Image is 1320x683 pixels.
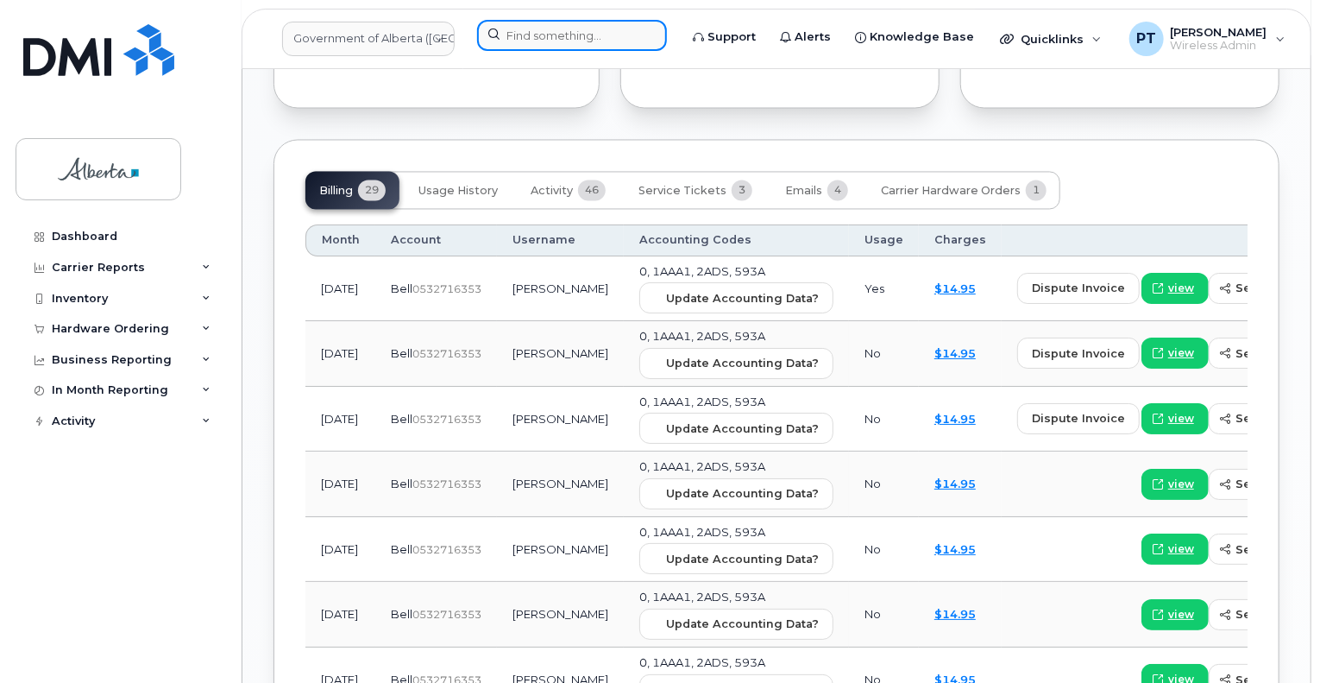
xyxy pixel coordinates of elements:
input: Find something... [477,20,667,51]
span: 0532716353 [412,544,481,557]
a: Alerts [768,20,843,54]
a: view [1141,338,1209,370]
a: $14.95 [934,413,976,427]
td: [DATE] [305,583,375,648]
a: Support [681,20,768,54]
span: 0, 1AAA1, 2ADS, 593A [639,330,765,344]
span: Carrier Hardware Orders [881,185,1021,199]
button: Update Accounting Data? [639,283,833,314]
span: Update Accounting Data? [666,552,819,568]
td: [DATE] [305,322,375,388]
span: 0532716353 [412,478,481,491]
span: 46 [578,180,606,201]
a: view [1141,404,1209,435]
button: Update Accounting Data? [639,414,833,445]
a: view [1141,600,1209,631]
span: Bell [391,477,412,491]
span: Support [707,28,756,46]
span: 3 [732,180,752,201]
th: Charges [919,225,1002,256]
span: 0532716353 [412,609,481,622]
button: Update Accounting Data? [639,479,833,510]
button: dispute invoice [1017,338,1140,370]
span: PT [1136,28,1156,49]
th: Account [375,225,497,256]
td: [PERSON_NAME] [497,322,624,388]
a: view [1141,470,1209,501]
th: Accounting Codes [624,225,849,256]
button: send copy [1209,404,1315,435]
td: [PERSON_NAME] [497,583,624,648]
span: view [1168,542,1194,558]
span: Update Accounting Data? [666,617,819,633]
button: send copy [1209,338,1315,370]
td: [DATE] [305,452,375,518]
span: Bell [391,282,412,296]
span: Activity [531,185,573,199]
span: 0532716353 [412,348,481,361]
span: Service Tickets [638,185,726,199]
span: 0, 1AAA1, 2ADS, 593A [639,656,765,670]
td: No [849,452,919,518]
td: No [849,388,919,453]
td: [DATE] [305,257,375,323]
span: send copy [1235,477,1300,493]
span: Bell [391,608,412,622]
span: Bell [391,543,412,557]
button: Update Accounting Data? [639,544,833,575]
a: $14.95 [934,282,976,296]
button: send copy [1209,470,1315,501]
td: [PERSON_NAME] [497,518,624,584]
span: Usage History [418,185,498,199]
span: view [1168,346,1194,362]
a: $14.95 [934,477,976,491]
a: $14.95 [934,347,976,361]
span: 0, 1AAA1, 2ADS, 593A [639,265,765,279]
button: send copy [1209,600,1315,631]
span: Emails [785,185,822,199]
span: Quicklinks [1021,32,1084,46]
span: 4 [827,180,848,201]
span: Update Accounting Data? [666,486,819,503]
span: 0, 1AAA1, 2ADS, 593A [639,395,765,409]
span: send copy [1235,281,1300,297]
span: view [1168,281,1194,297]
a: $14.95 [934,608,976,622]
button: Update Accounting Data? [639,610,833,641]
span: Bell [391,413,412,427]
a: view [1141,534,1209,566]
span: Wireless Admin [1171,39,1267,53]
span: Update Accounting Data? [666,421,819,438]
span: send copy [1235,411,1300,427]
td: No [849,518,919,584]
a: view [1141,274,1209,305]
div: Quicklinks [988,22,1114,56]
button: Update Accounting Data? [639,349,833,380]
span: 0, 1AAA1, 2ADS, 593A [639,591,765,604]
span: Update Accounting Data? [666,356,819,372]
span: 0, 1AAA1, 2ADS, 593A [639,526,765,540]
span: Knowledge Base [870,28,974,46]
td: [DATE] [305,388,375,453]
th: Month [305,225,375,256]
span: send copy [1235,542,1300,559]
td: Yes [849,257,919,323]
span: view [1168,412,1194,427]
td: [PERSON_NAME] [497,452,624,518]
span: send copy [1235,346,1300,363]
td: [PERSON_NAME] [497,257,624,323]
span: view [1168,477,1194,493]
span: view [1168,608,1194,623]
span: Bell [391,347,412,361]
span: dispute invoice [1032,281,1125,297]
div: Penny Tse [1117,22,1298,56]
span: dispute invoice [1032,346,1125,363]
a: Knowledge Base [843,20,986,54]
span: Update Accounting Data? [666,291,819,307]
span: [PERSON_NAME] [1171,25,1267,39]
button: dispute invoice [1017,404,1140,435]
a: $14.95 [934,543,976,557]
span: 0532716353 [412,414,481,427]
span: send copy [1235,607,1300,623]
td: No [849,322,919,388]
